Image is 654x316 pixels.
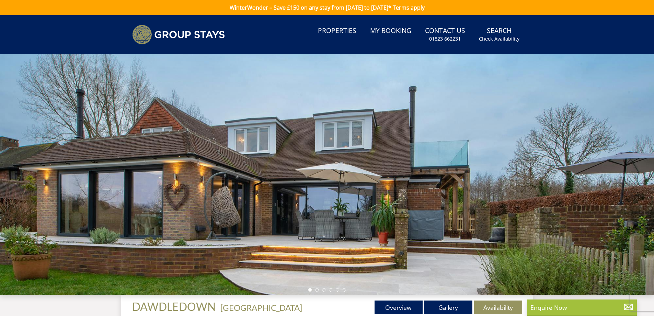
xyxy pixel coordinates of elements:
[132,300,218,313] a: DAWDLEDOWN
[479,35,519,42] small: Check Availability
[429,35,461,42] small: 01823 662231
[315,23,359,39] a: Properties
[375,301,423,314] a: Overview
[220,303,302,313] a: [GEOGRAPHIC_DATA]
[132,25,225,44] img: Group Stays
[367,23,414,39] a: My Booking
[132,300,216,313] span: DAWDLEDOWN
[422,23,468,46] a: Contact Us01823 662231
[474,301,522,314] a: Availability
[476,23,522,46] a: SearchCheck Availability
[218,303,302,313] span: -
[424,301,472,314] a: Gallery
[530,303,633,312] p: Enquire Now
